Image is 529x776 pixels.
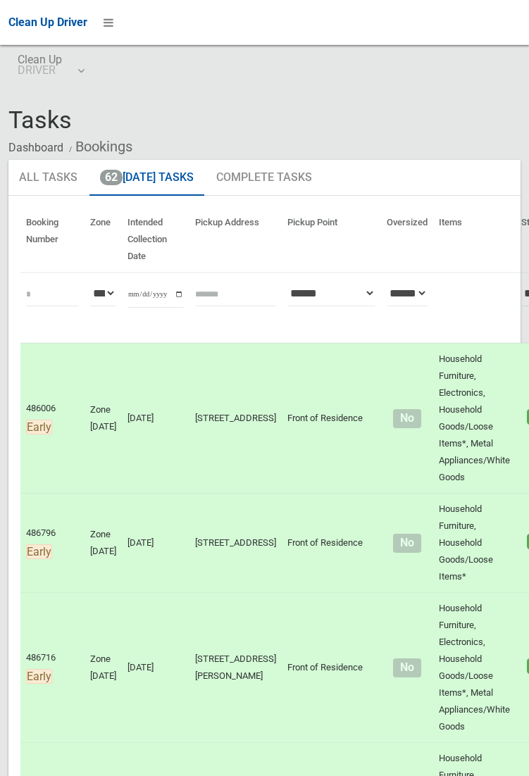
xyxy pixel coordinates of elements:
span: Early [26,420,52,434]
th: Zone [85,207,122,273]
td: 486716 [20,593,85,743]
th: Pickup Address [189,207,282,273]
th: Pickup Point [282,207,381,273]
td: 486796 [20,494,85,593]
th: Oversized [381,207,433,273]
a: All Tasks [8,160,88,196]
td: Zone [DATE] [85,343,122,494]
td: Household Furniture, Electronics, Household Goods/Loose Items*, Metal Appliances/White Goods [433,593,516,743]
a: Clean Up Driver [8,12,87,33]
th: Intended Collection Date [122,207,189,273]
td: [DATE] [122,494,189,593]
th: Items [433,207,516,273]
a: Dashboard [8,141,63,154]
h4: Normal sized [387,662,428,674]
td: [DATE] [122,593,189,743]
h4: Normal sized [387,537,428,549]
td: [STREET_ADDRESS] [189,343,282,494]
td: Household Furniture, Electronics, Household Goods/Loose Items*, Metal Appliances/White Goods [433,343,516,494]
span: Early [26,544,52,559]
span: Tasks [8,106,72,134]
span: No [393,534,421,553]
span: No [393,409,421,428]
a: 62[DATE] Tasks [89,160,204,196]
td: [DATE] [122,343,189,494]
span: 62 [100,170,123,185]
small: DRIVER [18,65,62,75]
td: Front of Residence [282,494,381,593]
td: 486006 [20,343,85,494]
td: Household Furniture, Household Goods/Loose Items* [433,494,516,593]
span: Clean Up [18,54,83,75]
td: Front of Residence [282,593,381,743]
span: Early [26,669,52,684]
th: Booking Number [20,207,85,273]
h4: Normal sized [387,413,428,425]
a: Complete Tasks [206,160,323,196]
td: [STREET_ADDRESS] [189,494,282,593]
td: Front of Residence [282,343,381,494]
span: No [393,658,421,677]
td: [STREET_ADDRESS][PERSON_NAME] [189,593,282,743]
a: Clean UpDRIVER [8,45,92,90]
li: Bookings [66,134,132,160]
span: Clean Up Driver [8,15,87,29]
td: Zone [DATE] [85,593,122,743]
td: Zone [DATE] [85,494,122,593]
